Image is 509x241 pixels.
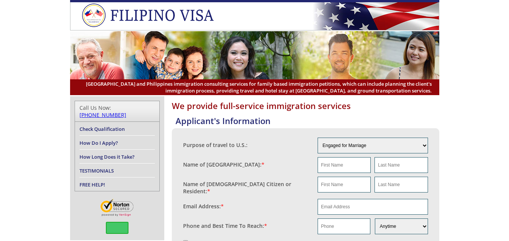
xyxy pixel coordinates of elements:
label: Purpose of travel to U.S.: [183,141,248,149]
input: Last Name [374,177,428,192]
input: Last Name [374,157,428,173]
span: [GEOGRAPHIC_DATA] and Philippines immigration consulting services for family based immigration pe... [78,80,432,94]
label: Name of [DEMOGRAPHIC_DATA] Citizen or Resident: [183,180,310,195]
label: Email Address: [183,203,224,210]
a: How Long Does it Take? [79,153,135,160]
input: Phone [318,218,370,234]
label: Phone and Best Time To Reach: [183,222,267,229]
label: Name of [GEOGRAPHIC_DATA]: [183,161,264,168]
h1: We provide full-service immigration services [172,100,439,111]
a: Check Qualification [79,126,125,132]
a: How Do I Apply? [79,139,118,146]
a: [PHONE_NUMBER] [79,111,126,118]
h4: Applicant's Information [176,115,439,126]
input: Email Address [318,199,428,215]
input: First Name [318,157,371,173]
a: TESTIMONIALS [79,167,114,174]
a: FREE HELP! [79,181,105,188]
input: First Name [318,177,371,192]
select: Phone and Best Reach Time are required. [375,218,428,234]
div: Call Us Now: [79,104,155,118]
